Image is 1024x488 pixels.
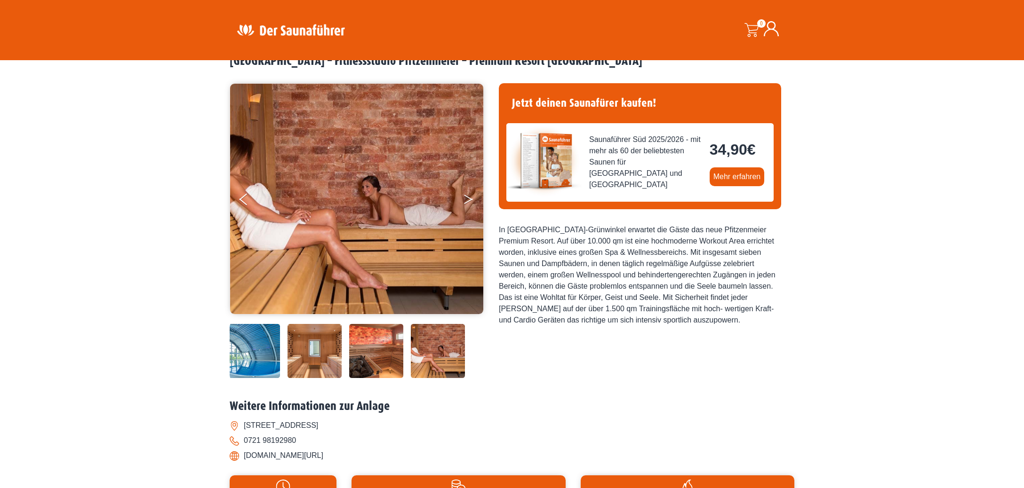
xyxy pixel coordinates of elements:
li: 0721 98192980 [230,433,794,448]
span: € [747,141,756,158]
h2: [GEOGRAPHIC_DATA] – Fitnessstudio Pfitzenmeier – Premium Resort [GEOGRAPHIC_DATA] [230,54,794,69]
bdi: 34,90 [710,141,756,158]
button: Next [463,189,487,213]
button: Previous [240,189,263,213]
li: [STREET_ADDRESS] [230,418,794,433]
span: Saunaführer Süd 2025/2026 - mit mehr als 60 der beliebtesten Saunen für [GEOGRAPHIC_DATA] und [GE... [589,134,702,190]
li: [DOMAIN_NAME][URL] [230,448,794,463]
h2: Weitere Informationen zur Anlage [230,399,794,414]
a: Mehr erfahren [710,167,765,186]
img: der-saunafuehrer-2025-sued.jpg [506,123,582,198]
span: 0 [757,19,766,28]
h4: Jetzt deinen Saunafürer kaufen! [506,91,774,116]
div: In [GEOGRAPHIC_DATA]-Grünwinkel erwartet die Gäste das neue Pfitzenmeier Premium Resort. Auf über... [499,224,781,326]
